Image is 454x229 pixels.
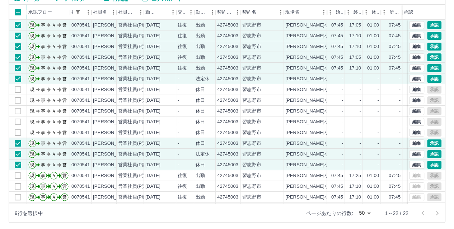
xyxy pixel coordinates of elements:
[217,22,238,29] div: 42745003
[242,108,261,115] div: 習志野市
[378,162,379,168] div: -
[217,5,232,20] div: 契約コード
[349,33,361,39] div: 17:10
[399,108,401,115] div: -
[331,33,343,39] div: 07:45
[217,151,238,158] div: 42745003
[196,86,205,93] div: 休日
[217,54,238,61] div: 42745003
[118,162,153,168] div: 営業社員(P契約)
[427,53,441,61] button: 承認
[73,7,83,17] button: フィルター表示
[70,5,92,20] div: 社員番号
[41,119,45,124] text: 事
[41,33,45,38] text: 事
[27,5,70,20] div: 承認フロー
[381,5,402,20] div: 所定開始
[378,76,379,82] div: -
[41,76,45,81] text: 事
[28,5,52,20] div: 承認フロー
[93,129,132,136] div: [PERSON_NAME]
[93,162,132,168] div: [PERSON_NAME]
[118,54,153,61] div: 営業社員(P契約)
[145,22,160,29] div: [DATE]
[360,97,361,104] div: -
[30,33,34,38] text: 現
[242,119,261,125] div: 習志野市
[71,54,90,61] div: 0070541
[30,76,34,81] text: 現
[178,22,187,29] div: 往復
[178,151,179,158] div: -
[178,43,187,50] div: 往復
[73,7,83,17] div: 1件のフィルターを適用中
[409,161,424,169] button: 編集
[217,86,238,93] div: 42745003
[118,129,153,136] div: 営業社員(P契約)
[363,5,381,20] div: 休憩
[427,139,441,147] button: 承認
[378,129,379,136] div: -
[62,119,67,124] text: 営
[178,162,179,168] div: -
[52,119,56,124] text: Ａ
[345,5,363,20] div: 終業
[378,97,379,104] div: -
[342,162,343,168] div: -
[285,22,371,29] div: [PERSON_NAME]小学校放課後子供教室
[360,151,361,158] div: -
[399,162,401,168] div: -
[389,22,401,29] div: 07:45
[71,33,90,39] div: 0070541
[71,97,90,104] div: 0070541
[217,140,238,147] div: 42745003
[367,65,379,72] div: 01:00
[145,86,160,93] div: [DATE]
[93,86,132,93] div: [PERSON_NAME]
[30,98,34,103] text: 現
[93,43,132,50] div: [PERSON_NAME]
[427,43,441,51] button: 承認
[242,140,261,147] div: 習志野市
[217,119,238,125] div: 42745003
[178,86,179,93] div: -
[178,140,179,147] div: -
[427,32,441,40] button: 承認
[342,86,343,93] div: -
[378,151,379,158] div: -
[217,97,238,104] div: 42745003
[41,23,45,28] text: 事
[389,33,401,39] div: 07:45
[242,65,261,72] div: 習志野市
[427,75,441,83] button: 承認
[135,7,146,18] button: メニュー
[349,43,361,50] div: 17:10
[117,5,144,20] div: 社員区分
[360,140,361,147] div: -
[241,5,284,20] div: 契約名
[331,43,343,50] div: 07:45
[360,76,361,82] div: -
[285,76,371,82] div: [PERSON_NAME]小学校放課後子供教室
[30,109,34,114] text: 現
[62,76,67,81] text: 営
[62,44,67,49] text: 営
[196,108,205,115] div: 休日
[242,129,261,136] div: 習志野市
[71,119,90,125] div: 0070541
[83,7,94,18] button: メニュー
[93,22,132,29] div: [PERSON_NAME]
[118,76,153,82] div: 営業社員(P契約)
[217,33,238,39] div: 42745003
[118,22,153,29] div: 営業社員(P契約)
[196,162,205,168] div: 休日
[342,129,343,136] div: -
[118,108,153,115] div: 営業社員(P契約)
[242,54,261,61] div: 習志野市
[178,33,187,39] div: 往復
[409,118,424,126] button: 編集
[62,55,67,60] text: 営
[93,65,132,72] div: [PERSON_NAME]
[145,97,160,104] div: [DATE]
[71,22,90,29] div: 0070541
